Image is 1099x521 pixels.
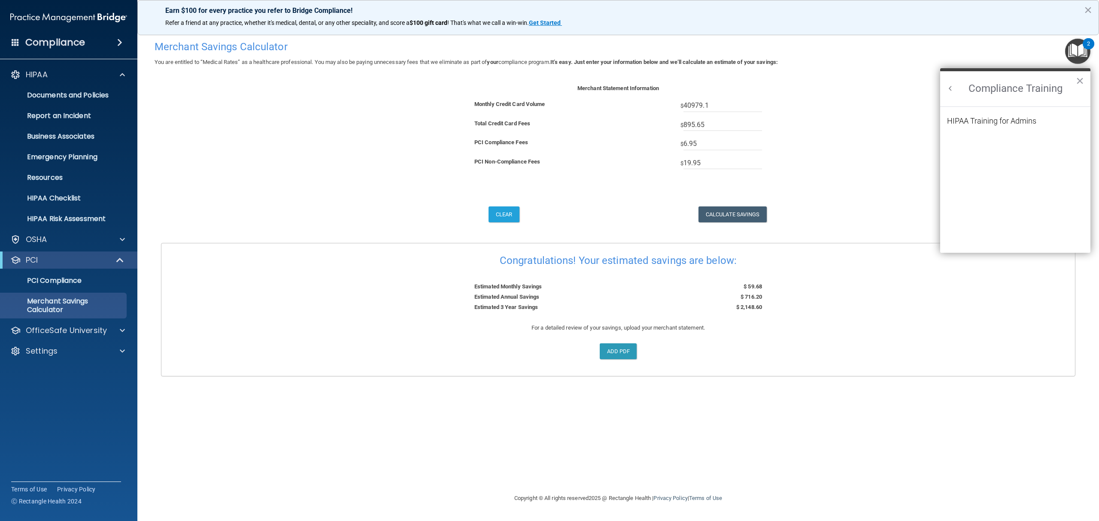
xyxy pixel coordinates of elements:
span: Ⓒ Rectangle Health 2024 [11,497,82,506]
div: 2 [1087,44,1090,55]
b: PCI Compliance Fees [474,139,528,145]
button: Clear [489,206,519,222]
p: PCI [26,255,38,265]
p: Earn $100 for every practice you refer to Bridge Compliance! [165,6,1071,15]
img: PMB logo [10,9,127,26]
a: Privacy Policy [653,495,687,501]
button: HIPAA Training for Admins [947,117,1036,125]
a: OSHA [10,234,125,245]
h4: Merchant Savings Calculator [155,41,1082,52]
a: OfficeSafe University [10,325,125,336]
p: PCI Compliance [6,276,123,285]
p: OSHA [26,234,47,245]
h4: Congratulations! Your estimated savings are below: [461,255,775,266]
a: Settings [10,346,125,356]
p: Documents and Policies [6,91,123,100]
p: HIPAA Risk Assessment [6,215,123,223]
p: Resources [6,173,123,182]
b: your [487,59,498,65]
p: Settings [26,346,58,356]
div: Copyright © All rights reserved 2025 @ Rectangle Health | | [461,485,775,512]
div: For a detailed review of your savings, upload your merchant statement. [161,323,1075,333]
b: Estimated 3 Year Savings [474,304,538,310]
p: Merchant Savings Calculator [6,297,123,314]
p: Report an Incident [6,112,123,120]
a: HIPAA [10,70,125,80]
b: It’s easy. Just enter your information below and we’ll calculate an estimate of your savings: [550,59,778,65]
span: $ [680,99,762,112]
a: PCI [10,255,124,265]
p: Business Associates [6,132,123,141]
span: ! That's what we call a win-win. [447,19,529,26]
a: Terms of Use [11,485,47,494]
button: Open Resource Center, 2 new notifications [1065,39,1090,64]
span: $ [680,118,762,131]
b: Monthly Credit Card Volume [474,101,545,107]
span: Refer a friend at any practice, whether it's medical, dental, or any other speciality, and score a [165,19,410,26]
button: Close [1084,3,1092,17]
b: $ 716.20 [741,294,762,300]
b: Estimated Annual Savings [474,294,539,300]
strong: Get Started [529,19,561,26]
strong: $100 gift card [410,19,447,26]
a: Get Started [529,19,562,26]
span: $ [680,157,762,170]
b: Total Credit Card Fees [474,120,530,127]
b: $ 2,148.60 [736,304,762,310]
div: Resource Center [940,68,1090,253]
p: You are entitled to “Medical Rates” as a healthcare professional. You may also be paying unnecess... [155,57,1082,67]
b: Merchant Statement Information [577,85,659,91]
span: $ [680,137,762,150]
b: Estimated Monthly Savings [474,283,542,290]
p: Emergency Planning [6,153,123,161]
h2: Compliance Training [940,71,1090,106]
b: PCI Non-Compliance Fees [474,158,540,165]
a: Terms of Use [689,495,722,501]
a: Privacy Policy [57,485,96,494]
b: $ 59.68 [744,283,762,290]
h4: Compliance [25,36,85,48]
span: Add PDF [600,343,637,359]
button: Calculate Savings [698,206,767,222]
button: Close [1076,74,1084,88]
p: HIPAA Checklist [6,194,123,203]
button: Back to Resource Center Home [946,84,955,93]
p: OfficeSafe University [26,325,107,336]
p: HIPAA [26,70,48,80]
